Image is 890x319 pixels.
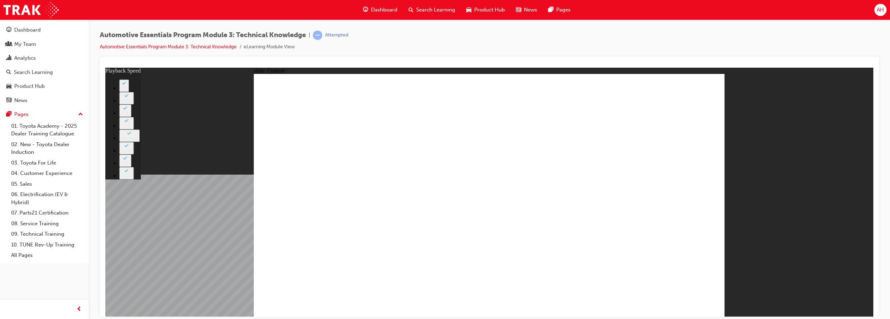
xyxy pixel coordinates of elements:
[76,305,82,314] span: prev-icon
[466,6,471,14] span: car-icon
[474,6,505,14] span: Product Hub
[3,38,86,51] a: My Team
[3,24,86,36] a: Dashboard
[8,168,86,179] a: 04. Customer Experience
[8,240,86,250] a: 10. TUNE Rev-Up Training
[8,218,86,229] a: 08. Service Training
[8,208,86,218] a: 07. Parts21 Certification
[8,250,86,261] a: All Pages
[408,6,413,14] span: search-icon
[325,32,348,39] div: Attempted
[3,108,86,121] button: Pages
[8,139,86,158] a: 02. New - Toyota Dealer Induction
[403,3,461,17] a: search-iconSearch Learning
[8,158,86,168] a: 03. Toyota For Life
[14,96,27,104] div: News
[244,43,295,51] li: eLearning Module View
[6,27,11,33] span: guage-icon
[371,6,397,14] span: Dashboard
[309,31,310,39] span: |
[3,66,86,79] a: Search Learning
[78,110,83,119] span: up-icon
[14,82,45,90] div: Product Hub
[548,6,553,14] span: pages-icon
[14,54,36,62] div: Analytics
[416,6,455,14] span: Search Learning
[543,3,576,17] a: pages-iconPages
[6,98,11,104] span: news-icon
[14,26,41,34] div: Dashboard
[8,229,86,240] a: 09. Technical Training
[556,6,571,14] span: Pages
[3,80,86,93] a: Product Hub
[461,3,510,17] a: car-iconProduct Hub
[8,179,86,190] a: 05. Sales
[3,22,86,108] button: DashboardMy TeamAnalyticsSearch LearningProduct HubNews
[8,121,86,139] a: 01. Toyota Academy - 2025 Dealer Training Catalogue
[516,6,521,14] span: news-icon
[6,111,11,118] span: pages-icon
[6,41,11,48] span: people-icon
[3,52,86,65] a: Analytics
[877,6,884,14] span: AH
[6,55,11,61] span: chart-icon
[3,2,59,18] img: Trak
[510,3,543,17] a: news-iconNews
[363,6,368,14] span: guage-icon
[14,68,53,76] div: Search Learning
[14,40,36,48] div: My Team
[524,6,537,14] span: News
[100,31,306,39] span: Automotive Essentials Program Module 3: Technical Knowledge
[6,83,11,90] span: car-icon
[8,189,86,208] a: 06. Electrification (EV & Hybrid)
[100,44,237,50] a: Automotive Essentials Program Module 3: Technical Knowledge
[3,94,86,107] a: News
[357,3,403,17] a: guage-iconDashboard
[14,110,29,118] div: Pages
[874,4,887,16] button: AH
[6,69,11,76] span: search-icon
[313,31,322,40] span: learningRecordVerb_ATTEMPT-icon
